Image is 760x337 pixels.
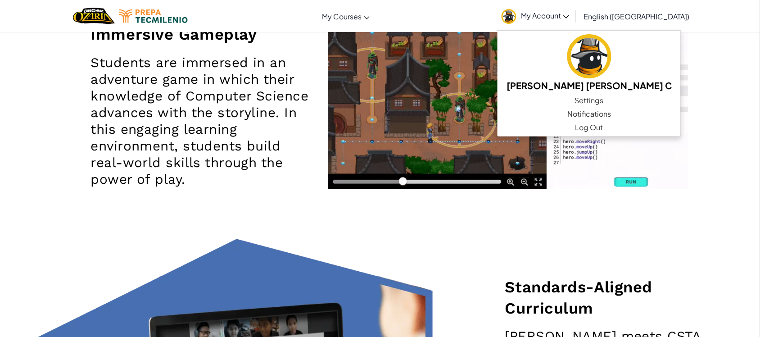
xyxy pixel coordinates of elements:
[502,9,516,24] img: avatar
[73,7,115,25] a: Ozaria by CodeCombat logo
[497,2,574,30] a: My Account
[119,9,188,23] img: Tecmilenio logo
[579,4,694,28] a: English ([GEOGRAPHIC_DATA])
[498,107,681,121] a: Notifications
[567,109,611,119] span: Notifications
[498,33,681,94] a: [PERSON_NAME] [PERSON_NAME] C
[322,12,362,21] span: My Courses
[584,12,689,21] span: English ([GEOGRAPHIC_DATA])
[90,54,314,188] p: Students are immersed in an adventure game in which their knowledge of Computer Science advances ...
[73,7,115,25] img: Home
[498,121,681,134] a: Log Out
[90,24,314,45] h2: Immersive Gameplay
[567,34,611,78] img: avatar
[505,277,728,319] h2: Standards-Aligned Curriculum
[521,11,569,20] span: My Account
[317,4,374,28] a: My Courses
[507,78,672,92] h5: [PERSON_NAME] [PERSON_NAME] C
[498,94,681,107] a: Settings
